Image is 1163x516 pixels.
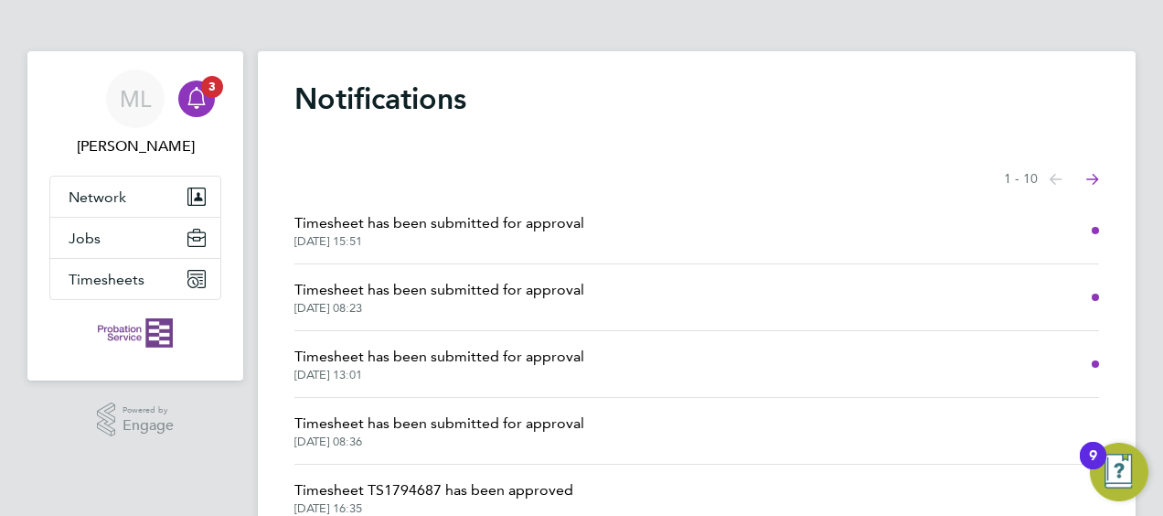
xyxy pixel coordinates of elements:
span: [DATE] 08:23 [294,301,584,316]
span: Michelle Laidler [49,135,221,157]
a: Timesheet has been submitted for approval[DATE] 08:23 [294,279,584,316]
span: Timesheet has been submitted for approval [294,279,584,301]
nav: Main navigation [27,51,243,381]
span: 3 [201,76,223,98]
a: Go to home page [49,318,221,348]
span: Timesheet has been submitted for approval [294,212,584,234]
a: Timesheet has been submitted for approval[DATE] 08:36 [294,413,584,449]
span: [DATE] 13:01 [294,368,584,382]
a: Timesheet has been submitted for approval[DATE] 13:01 [294,346,584,382]
button: Open Resource Center, 9 new notifications [1090,443,1148,501]
a: Timesheet has been submitted for approval[DATE] 15:51 [294,212,584,249]
h1: Notifications [294,81,1099,117]
span: [DATE] 08:36 [294,435,584,449]
span: Powered by [123,403,174,418]
span: Timesheet TS1794687 has been approved [294,479,573,501]
button: Timesheets [50,259,220,299]
button: Jobs [50,218,220,258]
button: Network [50,177,220,217]
nav: Select page of notifications list [1004,161,1099,198]
span: [DATE] 15:51 [294,234,584,249]
a: ML[PERSON_NAME] [49,70,221,157]
a: Timesheet TS1794687 has been approved[DATE] 16:35 [294,479,573,516]
span: ML [120,87,151,111]
span: Engage [123,418,174,434]
span: Timesheet has been submitted for approval [294,413,584,435]
span: Timesheets [69,271,144,288]
span: [DATE] 16:35 [294,501,573,516]
span: Network [69,188,126,206]
span: 1 - 10 [1004,170,1038,188]
a: Powered byEngage [97,403,175,437]
a: 3 [178,70,215,128]
span: Timesheet has been submitted for approval [294,346,584,368]
img: probationservice-logo-retina.png [98,318,172,348]
span: Jobs [69,230,101,247]
div: 9 [1089,456,1097,479]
